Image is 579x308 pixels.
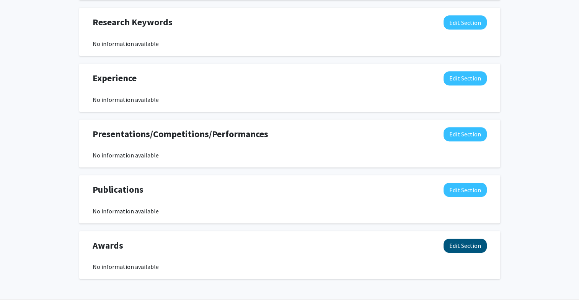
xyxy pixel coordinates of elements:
[93,183,144,197] span: Publications
[444,71,487,85] button: Edit Experience
[93,95,487,104] div: No information available
[93,262,487,271] div: No information available
[444,239,487,253] button: Edit Awards
[93,239,123,252] span: Awards
[444,127,487,141] button: Edit Presentations/Competitions/Performances
[6,274,33,302] iframe: Chat
[93,39,487,48] div: No information available
[93,71,137,85] span: Experience
[93,151,487,160] div: No information available
[444,183,487,197] button: Edit Publications
[93,206,487,216] div: No information available
[444,15,487,29] button: Edit Research Keywords
[93,15,173,29] span: Research Keywords
[93,127,268,141] span: Presentations/Competitions/Performances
